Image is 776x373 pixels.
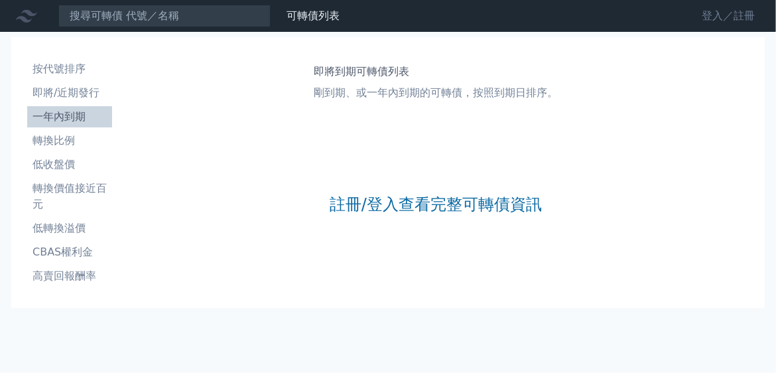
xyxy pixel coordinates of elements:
[27,85,112,101] li: 即將/近期發行
[27,178,112,215] a: 轉換價值接近百元
[314,64,558,80] h1: 即將到期可轉債列表
[330,194,542,215] a: 註冊/登入查看完整可轉債資訊
[27,109,112,125] li: 一年內到期
[58,5,271,27] input: 搜尋可轉債 代號／名稱
[314,85,558,101] p: 剛到期、或一年內到期的可轉債，按照到期日排序。
[691,5,765,27] a: 登入／註冊
[27,265,112,287] a: 高賣回報酬率
[27,154,112,175] a: 低收盤價
[27,244,112,260] li: CBAS權利金
[27,58,112,80] a: 按代號排序
[27,82,112,104] a: 即將/近期發行
[27,218,112,239] a: 低轉換溢價
[27,130,112,151] a: 轉換比例
[27,220,112,236] li: 低轉換溢價
[287,9,340,22] a: 可轉債列表
[27,242,112,263] a: CBAS權利金
[27,133,112,149] li: 轉換比例
[27,268,112,284] li: 高賣回報酬率
[27,157,112,173] li: 低收盤價
[27,181,112,212] li: 轉換價值接近百元
[27,106,112,127] a: 一年內到期
[27,61,112,77] li: 按代號排序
